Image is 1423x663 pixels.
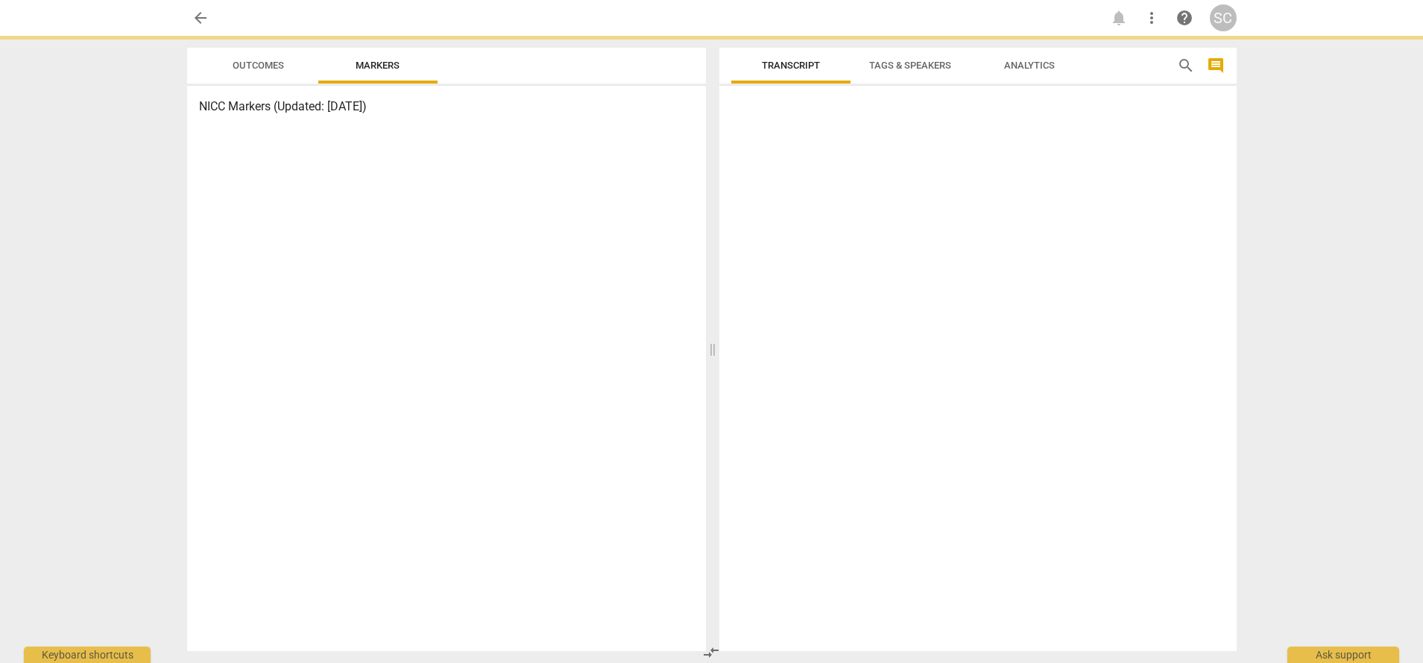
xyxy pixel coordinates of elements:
[1204,54,1228,78] button: Show/Hide comments
[1171,4,1198,31] a: Help
[1176,9,1193,27] span: help
[702,644,720,662] span: compare_arrows
[233,60,284,71] span: Outcomes
[1143,9,1161,27] span: more_vert
[1210,4,1237,31] button: SC
[192,9,209,27] span: arrow_back
[199,98,694,116] h3: NICC Markers (Updated: [DATE])
[1177,57,1195,75] span: search
[356,60,400,71] span: Markers
[24,647,151,663] div: Keyboard shortcuts
[1004,60,1055,71] span: Analytics
[869,60,951,71] span: Tags & Speakers
[1207,57,1225,75] span: comment
[1174,54,1198,78] button: Search
[1287,647,1399,663] div: Ask support
[762,60,820,71] span: Transcript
